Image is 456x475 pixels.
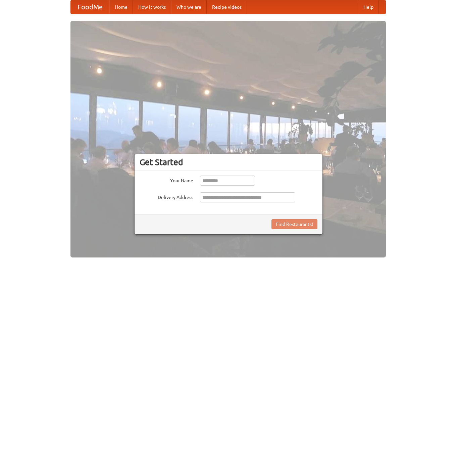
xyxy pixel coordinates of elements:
[140,192,193,201] label: Delivery Address
[109,0,133,14] a: Home
[207,0,247,14] a: Recipe videos
[358,0,379,14] a: Help
[140,157,317,167] h3: Get Started
[271,219,317,229] button: Find Restaurants!
[133,0,171,14] a: How it works
[71,0,109,14] a: FoodMe
[171,0,207,14] a: Who we are
[140,176,193,184] label: Your Name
